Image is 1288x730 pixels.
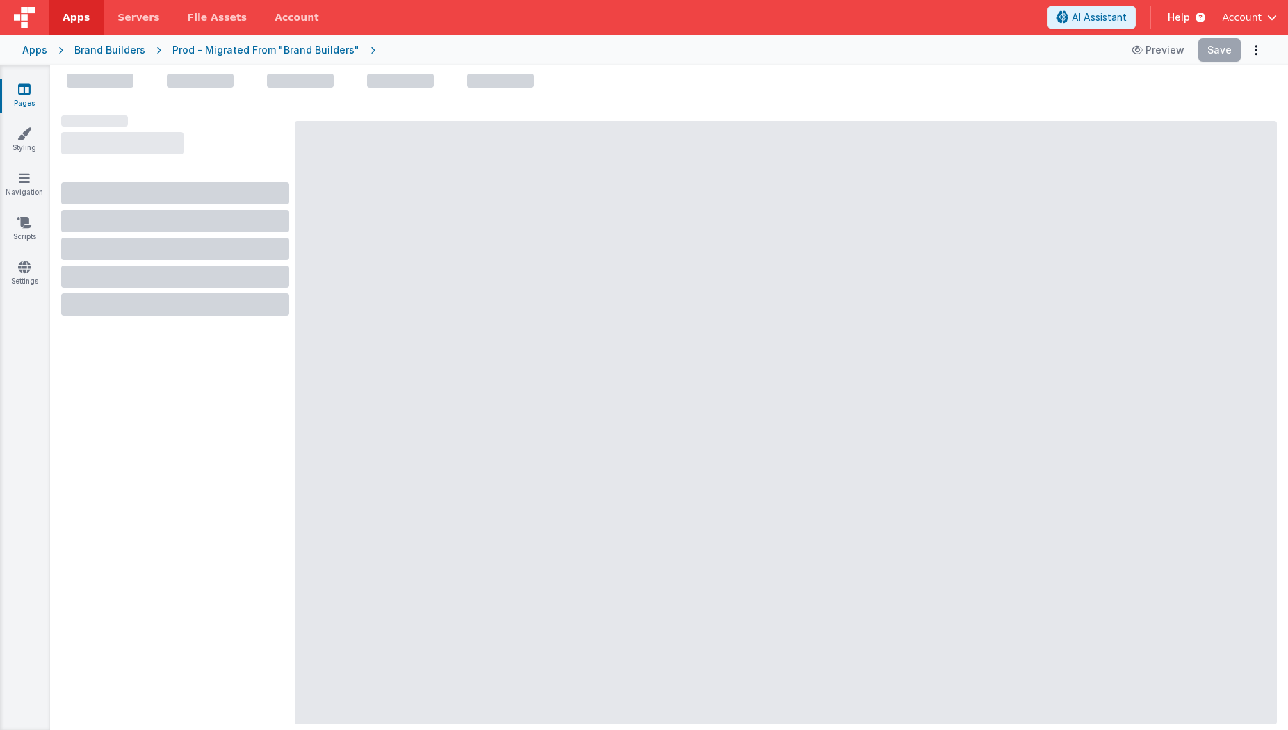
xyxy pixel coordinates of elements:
[1123,39,1193,61] button: Preview
[1222,10,1277,24] button: Account
[1198,38,1241,62] button: Save
[1246,40,1266,60] button: Options
[74,43,145,57] div: Brand Builders
[172,43,359,57] div: Prod - Migrated From "Brand Builders"
[1222,10,1262,24] span: Account
[188,10,247,24] span: File Assets
[1072,10,1127,24] span: AI Assistant
[22,43,47,57] div: Apps
[1047,6,1136,29] button: AI Assistant
[117,10,159,24] span: Servers
[63,10,90,24] span: Apps
[1168,10,1190,24] span: Help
